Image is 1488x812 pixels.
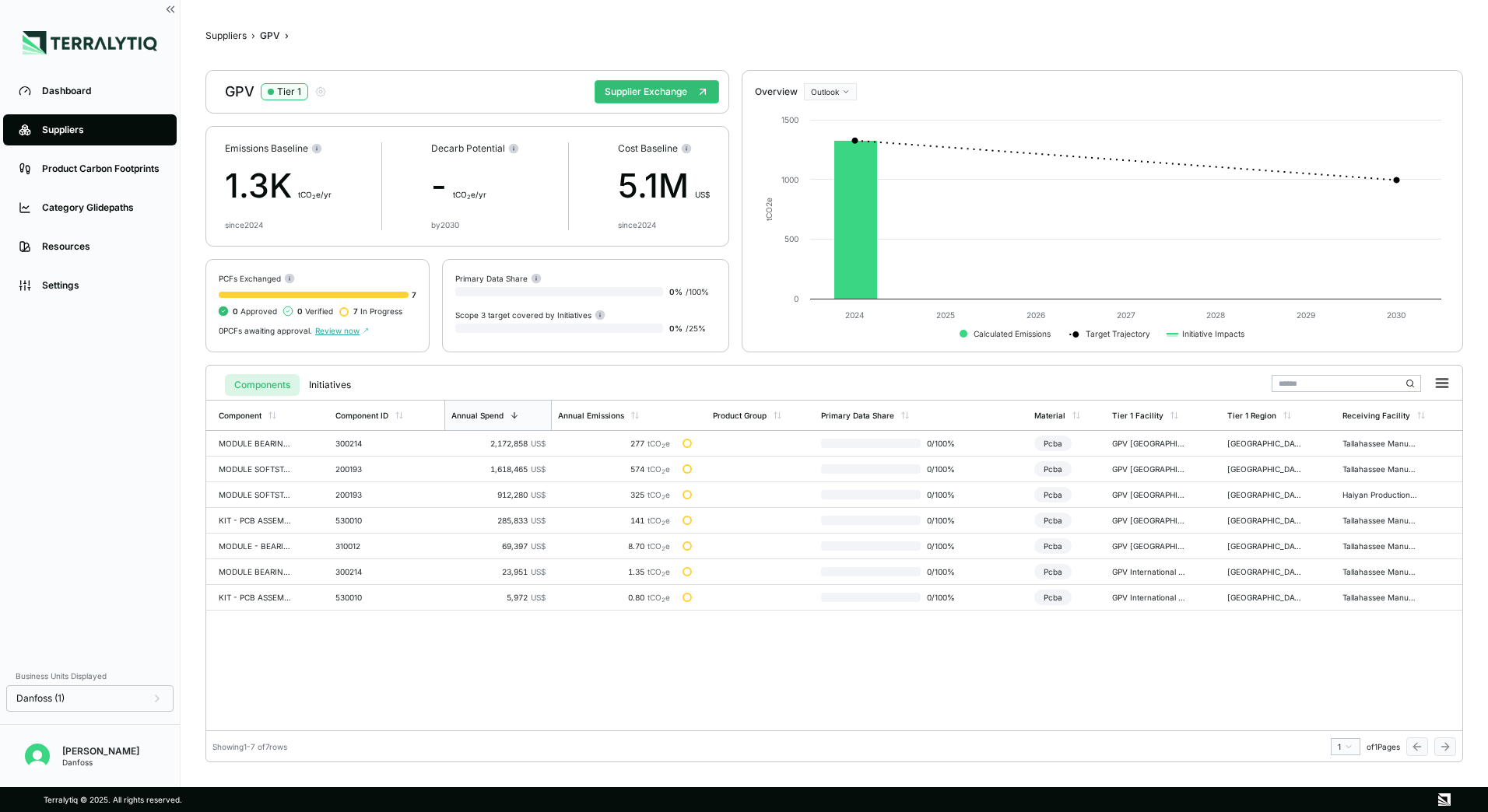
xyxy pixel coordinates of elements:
[42,279,161,292] div: Settings
[1227,567,1302,576] div: [GEOGRAPHIC_DATA]
[451,516,546,525] div: 285,833
[558,464,670,474] div: 574
[233,306,277,316] span: Approved
[205,30,247,42] button: Suppliers
[647,464,670,474] span: tCO e
[335,593,410,602] div: 530010
[531,490,546,499] span: US$
[1034,513,1072,528] div: Pcba
[1227,411,1276,420] div: Tier 1 Region
[662,597,665,604] sub: 2
[662,571,665,578] sub: 2
[225,374,300,396] button: Components
[669,324,683,333] span: 0 %
[1342,490,1417,499] div: Haiyan Production CNHX
[784,234,798,243] text: 500
[1227,541,1302,551] div: [GEOGRAPHIC_DATA]
[1297,310,1316,320] text: 2029
[16,692,65,705] span: Danfoss (1)
[662,468,665,475] sub: 2
[686,287,709,296] span: / 100 %
[225,142,332,155] div: Emissions Baseline
[431,142,519,155] div: Decarb Potential
[335,411,388,420] div: Component ID
[62,758,139,767] div: Danfoss
[1342,516,1417,525] div: Tallahassee Manufacturing
[451,541,546,551] div: 69,397
[1034,487,1072,502] div: Pcba
[662,520,665,527] sub: 2
[531,439,546,448] span: US$
[1034,436,1072,451] div: Pcba
[804,83,857,100] button: Outlook
[453,190,486,199] span: t CO e/yr
[42,124,161,136] div: Suppliers
[1227,516,1302,525] div: [GEOGRAPHIC_DATA]
[531,593,546,602] span: US$
[1367,742,1400,751] span: of 1 Pages
[764,202,774,207] tspan: 2
[1342,593,1417,602] div: Tallahassee Manufacturing
[455,309,605,320] div: Scope 3 target covered by Initiatives
[647,490,670,499] span: tCO e
[662,545,665,552] sub: 2
[233,306,238,316] span: 0
[1086,329,1151,339] text: Target Trajectory
[713,411,767,420] div: Product Group
[846,310,865,320] text: 2024
[1342,439,1417,448] div: Tallahassee Manufacturing
[219,490,293,499] div: MODULE SOFTSTART ASSEMBLY
[1112,593,1187,602] div: GPV International A/S - [GEOGRAPHIC_DATA]
[1112,464,1187,474] div: GPV [GEOGRAPHIC_DATA] AS - [GEOGRAPHIC_DATA]
[300,374,360,396] button: Initiatives
[298,190,332,199] span: t CO e/yr
[1034,590,1072,605] div: Pcba
[921,593,970,602] span: 0 / 100 %
[219,567,293,576] div: MODULE BEARING PWM ASSEMBLY
[921,567,970,576] span: 0 / 100 %
[755,86,798,98] div: Overview
[558,593,670,602] div: 0.80
[451,567,546,576] div: 23,951
[260,30,280,42] div: GPV
[219,593,293,602] div: KIT - PCB ASSEMBLY CHILLER INT. CONNECTO
[794,294,798,303] text: 0
[1331,738,1360,755] button: 1
[558,541,670,551] div: 8.70
[558,411,624,420] div: Annual Emissions
[219,411,261,420] div: Component
[1338,742,1353,751] div: 1
[219,516,293,525] div: KIT - PCB ASSEMBLY CHILLER INT. CONNECTO
[1227,593,1302,602] div: [GEOGRAPHIC_DATA]
[662,443,665,450] sub: 2
[531,464,546,474] span: US$
[1227,439,1302,448] div: [GEOGRAPHIC_DATA]
[42,85,161,97] div: Dashboard
[781,115,798,124] text: 1500
[1112,411,1163,420] div: Tier 1 Facility
[451,490,546,499] div: 912,280
[695,190,710,199] span: US$
[531,567,546,576] span: US$
[1034,411,1065,420] div: Material
[225,161,332,211] div: 1.3K
[618,142,710,155] div: Cost Baseline
[219,326,312,335] span: 0 PCFs awaiting approval.
[1112,567,1187,576] div: GPV International A/S - [GEOGRAPHIC_DATA]
[974,329,1051,338] text: Calculated Emissions
[6,667,174,685] div: Business Units Displayed
[936,310,955,320] text: 2025
[353,306,402,316] span: In Progress
[219,541,293,551] div: MODULE - BEARING PWM
[19,737,56,775] button: Open user button
[921,439,970,448] span: 0 / 100 %
[455,272,542,284] div: Primary Data Share
[335,490,410,499] div: 200193
[647,439,670,448] span: tCO e
[312,194,316,201] sub: 2
[647,516,670,525] span: tCO e
[335,464,410,474] div: 200193
[1227,464,1302,474] div: [GEOGRAPHIC_DATA]
[225,220,263,229] div: since 2024
[431,161,519,211] div: -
